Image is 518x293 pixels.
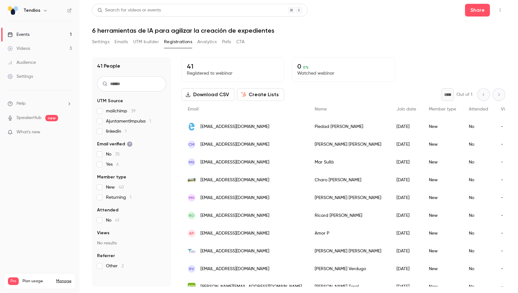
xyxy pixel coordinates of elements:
div: Videos [8,45,30,52]
div: New [423,189,462,207]
span: 2 [121,264,124,268]
div: No [462,153,495,171]
div: [DATE] [390,242,423,260]
section: facet-groups [97,98,166,269]
span: 1 [149,119,151,123]
span: AjuntamentImpulsa [106,118,151,124]
button: Share [465,4,490,17]
div: [PERSON_NAME] [PERSON_NAME] [308,242,390,260]
div: [DATE] [390,153,423,171]
div: Search for videos or events [97,7,161,14]
div: Ricard [PERSON_NAME] [308,207,390,224]
span: Yes [106,161,119,168]
span: Views [501,107,513,111]
span: [EMAIL_ADDRESS][DOMAIN_NAME] [200,141,269,148]
span: MH [189,195,194,201]
div: Audience [8,59,36,66]
span: Pro [8,277,19,285]
div: No [462,171,495,189]
div: Events [8,31,30,38]
span: Attended [97,207,118,213]
div: No [462,260,495,278]
span: [EMAIL_ADDRESS][DOMAIN_NAME] [200,248,269,255]
span: AP [189,230,194,236]
img: sescam.jccm.es [188,123,195,130]
span: [EMAIL_ADDRESS][DOMAIN_NAME] [200,195,269,201]
p: No results [97,240,166,246]
span: [EMAIL_ADDRESS][DOMAIN_NAME] [200,266,269,272]
p: Watched webinar [297,70,389,77]
h1: 41 People [97,62,120,70]
a: SpeakerHub [16,115,42,121]
img: Tendios [8,5,18,16]
span: [EMAIL_ADDRESS][DOMAIN_NAME] [200,212,269,219]
span: [EMAIL_ADDRESS][DOMAIN_NAME] [200,230,269,237]
span: new [45,115,58,121]
span: [EMAIL_ADDRESS][DOMAIN_NAME] [200,123,269,130]
li: help-dropdown-opener [8,100,72,107]
div: New [423,136,462,153]
span: linkedin [106,128,127,135]
div: [PERSON_NAME] Verdugo [308,260,390,278]
div: [DATE] [390,171,423,189]
span: Referrer [97,253,115,259]
span: MS [189,159,194,165]
button: Analytics [197,37,217,47]
span: Other [106,263,124,269]
span: 1 [125,129,127,134]
button: Emails [115,37,128,47]
button: Download CSV [181,88,234,101]
p: Registered to webinar [187,70,279,77]
div: [PERSON_NAME] [PERSON_NAME] [308,189,390,207]
div: New [423,242,462,260]
span: [EMAIL_ADDRESS][DOMAIN_NAME] [200,159,269,166]
div: No [462,207,495,224]
span: [PERSON_NAME][EMAIL_ADDRESS][DOMAIN_NAME] [200,283,302,290]
button: Polls [222,37,231,47]
h6: Tendios [23,7,40,14]
span: CM [189,142,195,147]
button: Settings [92,37,109,47]
span: UTM Source [97,98,123,104]
span: 35 [115,152,120,156]
span: No [106,217,119,223]
div: No [462,242,495,260]
span: [EMAIL_ADDRESS][DOMAIN_NAME] [200,177,269,183]
div: Piedad [PERSON_NAME] [308,118,390,136]
img: eoi.es [188,283,195,290]
span: Email verified [97,141,133,147]
span: 0 % [303,65,309,70]
div: Settings [8,73,33,80]
p: 0 [297,63,389,70]
span: Plan usage [23,279,52,284]
div: New [423,118,462,136]
div: [DATE] [390,136,423,153]
span: Join date [397,107,416,111]
div: New [423,207,462,224]
span: 41 [115,218,119,223]
p: Out of 1 [456,91,472,98]
img: torrijos.es [188,178,195,182]
span: mailchimp [106,108,136,114]
span: Returning [106,194,131,201]
div: New [423,171,462,189]
div: No [462,189,495,207]
span: Views [97,230,109,236]
div: Amor P [308,224,390,242]
button: Registrations [164,37,192,47]
div: Mar Sullà [308,153,390,171]
div: [DATE] [390,207,423,224]
button: UTM builder [133,37,159,47]
a: Manage [56,279,71,284]
span: RD [189,213,194,218]
span: No [106,151,120,157]
div: No [462,136,495,153]
span: Name [315,107,327,111]
div: [DATE] [390,224,423,242]
div: New [423,224,462,242]
div: No [462,118,495,136]
span: 1 [130,195,131,200]
span: 6 [116,162,119,167]
div: New [423,153,462,171]
span: New [106,184,124,190]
